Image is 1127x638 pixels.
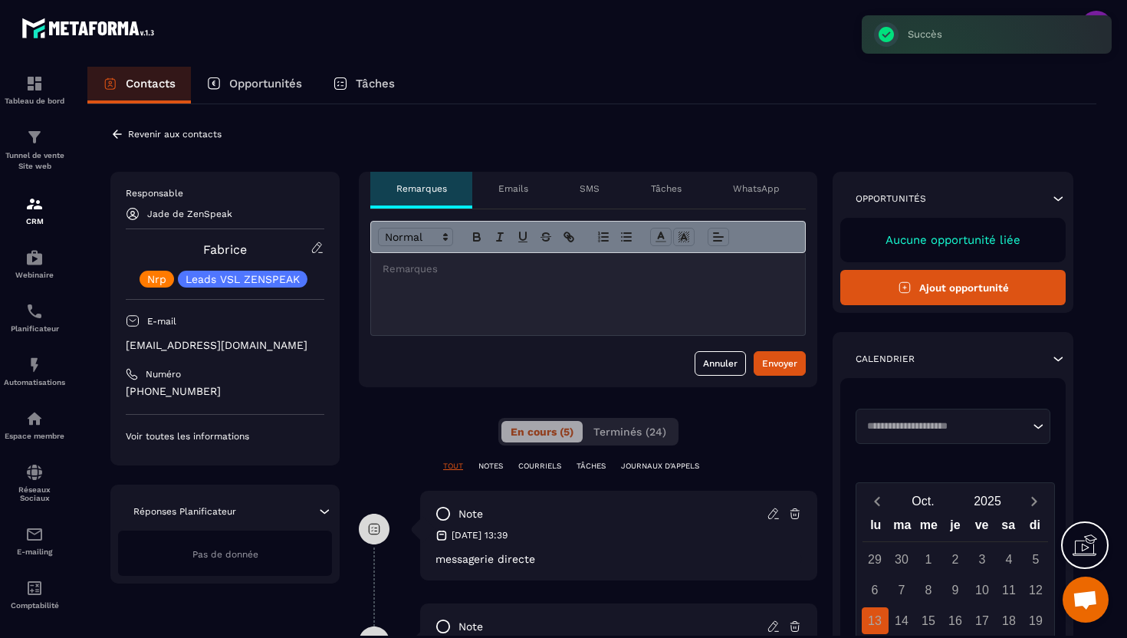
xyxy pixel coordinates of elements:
[4,378,65,386] p: Automatisations
[942,546,969,573] div: 2
[915,546,942,573] div: 1
[942,607,969,634] div: 16
[915,607,942,634] div: 15
[435,553,802,565] p: messagerie directe
[229,77,302,90] p: Opportunités
[1021,515,1048,541] div: di
[128,129,222,140] p: Revenir aux contacts
[856,233,1050,247] p: Aucune opportunité liée
[4,97,65,105] p: Tableau de bord
[621,461,699,472] p: JOURNAUX D'APPELS
[862,577,889,603] div: 6
[4,601,65,610] p: Comptabilité
[840,270,1066,305] button: Ajout opportunité
[955,488,1020,515] button: Open years overlay
[862,546,889,573] div: 29
[584,421,675,442] button: Terminés (24)
[856,192,926,205] p: Opportunités
[25,409,44,428] img: automations
[889,607,915,634] div: 14
[915,577,942,603] div: 8
[969,607,996,634] div: 17
[126,430,324,442] p: Voir toutes les informations
[356,77,395,90] p: Tâches
[25,248,44,267] img: automations
[203,242,247,257] a: Fabrice
[969,546,996,573] div: 3
[4,344,65,398] a: automationsautomationsAutomatisations
[995,515,1022,541] div: sa
[147,209,232,219] p: Jade de ZenSpeak
[695,351,746,376] button: Annuler
[4,291,65,344] a: schedulerschedulerPlanificateur
[452,529,508,541] p: [DATE] 13:39
[4,117,65,183] a: formationformationTunnel de vente Site web
[126,384,324,399] p: [PHONE_NUMBER]
[996,546,1023,573] div: 4
[4,485,65,502] p: Réseaux Sociaux
[889,546,915,573] div: 30
[762,356,797,371] div: Envoyer
[126,338,324,353] p: [EMAIL_ADDRESS][DOMAIN_NAME]
[863,515,889,541] div: lu
[25,463,44,482] img: social-network
[754,351,806,376] button: Envoyer
[25,302,44,321] img: scheduler
[21,14,159,42] img: logo
[25,525,44,544] img: email
[593,426,666,438] span: Terminés (24)
[133,505,236,518] p: Réponses Planificateur
[968,515,995,541] div: ve
[443,461,463,472] p: TOUT
[126,187,324,199] p: Responsable
[4,63,65,117] a: formationformationTableau de bord
[580,183,600,195] p: SMS
[191,67,317,104] a: Opportunités
[4,398,65,452] a: automationsautomationsEspace membre
[25,74,44,93] img: formation
[4,150,65,172] p: Tunnel de vente Site web
[942,515,969,541] div: je
[4,514,65,567] a: emailemailE-mailing
[4,271,65,279] p: Webinaire
[4,237,65,291] a: automationsautomationsWebinaire
[4,548,65,556] p: E-mailing
[4,452,65,514] a: social-networksocial-networkRéseaux Sociaux
[942,577,969,603] div: 9
[1023,577,1050,603] div: 12
[501,421,583,442] button: En cours (5)
[25,128,44,146] img: formation
[856,353,915,365] p: Calendrier
[1020,491,1048,511] button: Next month
[1023,607,1050,634] div: 19
[891,488,955,515] button: Open months overlay
[856,409,1050,444] div: Search for option
[478,461,503,472] p: NOTES
[889,577,915,603] div: 7
[1063,577,1109,623] div: Ouvrir le chat
[192,549,258,560] span: Pas de donnée
[4,432,65,440] p: Espace membre
[996,577,1023,603] div: 11
[186,274,300,284] p: Leads VSL ZENSPEAK
[518,461,561,472] p: COURRIELS
[651,183,682,195] p: Tâches
[25,579,44,597] img: accountant
[146,368,181,380] p: Numéro
[4,567,65,621] a: accountantaccountantComptabilité
[996,607,1023,634] div: 18
[511,426,573,438] span: En cours (5)
[577,461,606,472] p: TÂCHES
[862,607,889,634] div: 13
[969,577,996,603] div: 10
[4,324,65,333] p: Planificateur
[25,195,44,213] img: formation
[396,183,447,195] p: Remarques
[733,183,780,195] p: WhatsApp
[25,356,44,374] img: automations
[498,183,528,195] p: Emails
[87,67,191,104] a: Contacts
[1023,546,1050,573] div: 5
[147,315,176,327] p: E-mail
[862,419,1029,434] input: Search for option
